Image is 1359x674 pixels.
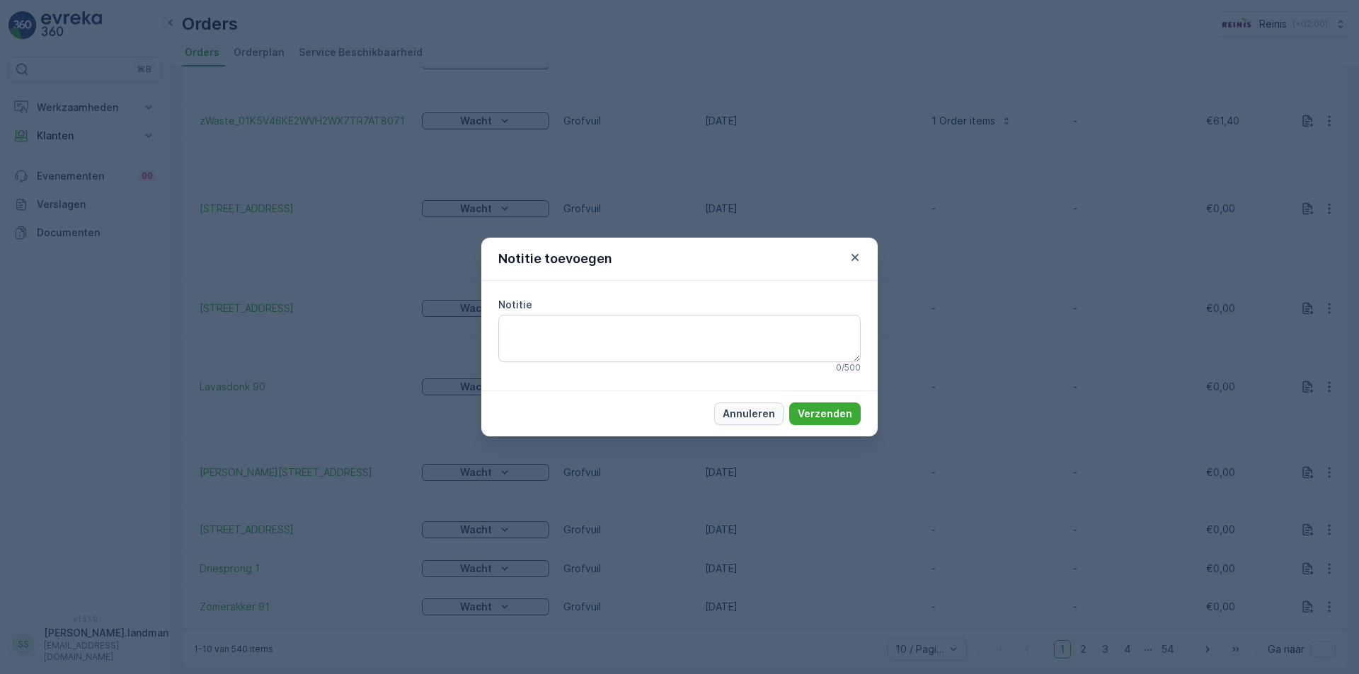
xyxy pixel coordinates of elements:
[714,402,784,425] button: Annuleren
[798,407,852,421] p: Verzenden
[723,407,775,421] p: Annuleren
[498,249,612,269] p: Notitie toevoegen
[836,362,861,373] p: 0 / 500
[789,402,861,425] button: Verzenden
[498,298,532,310] label: Notitie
